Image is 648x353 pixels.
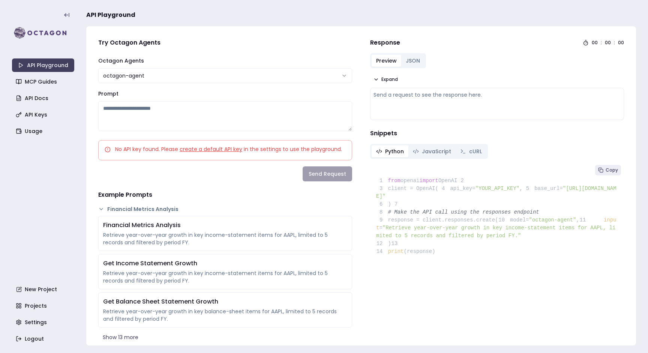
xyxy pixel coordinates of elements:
[376,208,388,216] span: 8
[401,55,424,67] button: JSON
[13,299,75,313] a: Projects
[98,331,352,344] button: Show 13 more
[103,259,347,268] div: Get Income Statement Growth
[618,40,624,46] div: 00
[400,178,419,184] span: openai
[381,76,398,82] span: Expand
[422,148,451,155] span: JavaScript
[469,148,482,155] span: cURL
[519,185,522,191] span: ,
[614,40,615,46] div: :
[86,10,135,19] span: API Playground
[475,185,520,191] span: "YOUR_API_KEY"
[595,165,621,175] button: Copy
[372,55,401,67] button: Preview
[379,225,382,231] span: =
[529,217,576,223] span: "octagon-agent"
[98,57,144,64] label: Octagon Agents
[13,283,75,296] a: New Project
[579,216,591,224] span: 11
[376,225,616,239] span: "Retrieve year-over-year growth in key income-statement items for AAPL, limited to 5 records and ...
[420,178,438,184] span: import
[98,38,352,47] h4: Try Octagon Agents
[376,248,388,256] span: 14
[404,248,435,254] span: (response)
[450,185,475,191] span: api_key=
[498,216,510,224] span: 10
[98,190,352,199] h4: Example Prompts
[457,177,469,185] span: 2
[103,269,347,284] div: Retrieve year-over-year growth in key income-statement items for AAPL, limited to 5 records and f...
[523,185,535,193] span: 5
[98,90,118,97] label: Prompt
[376,216,388,224] span: 9
[12,58,74,72] a: API Playground
[373,91,621,99] div: Send a request to see the response here.
[105,145,346,153] div: No API key found. Please in the settings to use the playground.
[601,40,602,46] div: :
[370,74,401,85] button: Expand
[376,241,391,247] span: )
[13,91,75,105] a: API Docs
[103,221,347,230] div: Financial Metrics Analysis
[391,200,403,208] span: 7
[98,205,352,213] button: Financial Metrics Analysis
[376,217,498,223] span: response = client.responses.create(
[376,185,388,193] span: 3
[376,177,388,185] span: 1
[103,308,347,323] div: Retrieve year-over-year growth in key balance-sheet items for AAPL, limited to 5 records and filt...
[606,167,618,173] span: Copy
[103,297,347,306] div: Get Balance Sheet Statement Growth
[605,40,611,46] div: 00
[376,240,388,248] span: 12
[376,200,388,208] span: 6
[13,108,75,121] a: API Keys
[376,185,438,191] span: client = OpenAI(
[376,201,391,207] span: )
[388,209,539,215] span: # Make the API call using the responses endpoint
[510,217,529,223] span: model=
[438,178,457,184] span: OpenAI
[391,240,403,248] span: 13
[13,316,75,329] a: Settings
[438,185,450,193] span: 4
[370,129,624,138] h4: Snippets
[592,40,598,46] div: 00
[13,124,75,138] a: Usage
[388,178,401,184] span: from
[13,332,75,346] a: Logout
[12,25,74,40] img: logo-rect-yK7x_WSZ.svg
[534,185,563,191] span: base_url=
[576,217,579,223] span: ,
[103,231,347,246] div: Retrieve year-over-year growth in key income-statement items for AAPL, limited to 5 records and f...
[370,38,400,47] h4: Response
[13,75,75,88] a: MCP Guides
[180,145,242,153] a: create a default API key
[388,248,404,254] span: print
[385,148,404,155] span: Python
